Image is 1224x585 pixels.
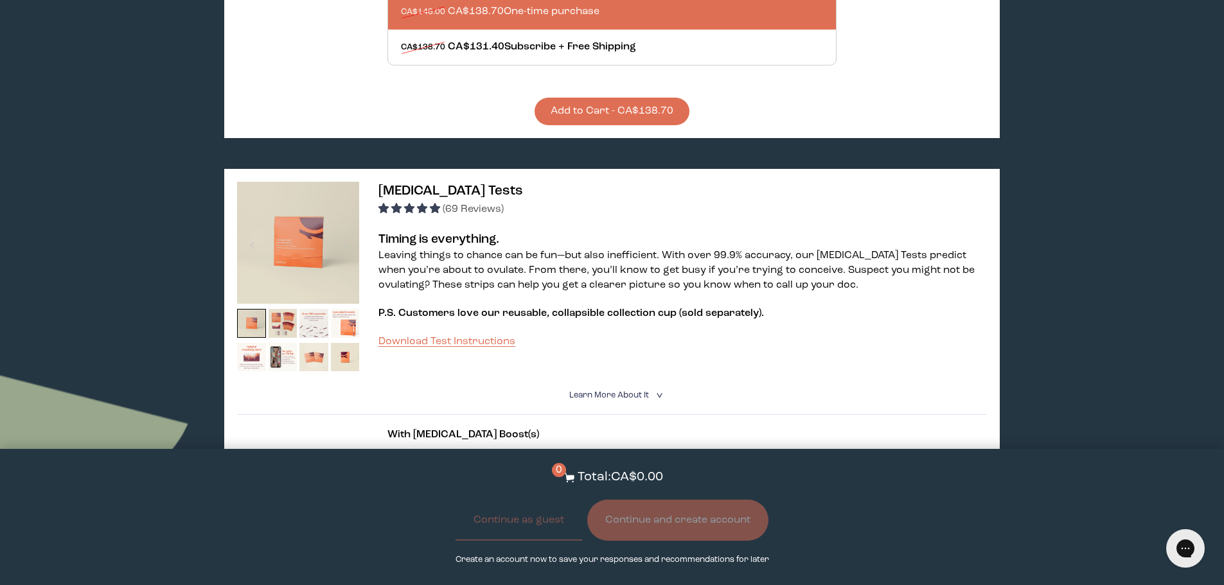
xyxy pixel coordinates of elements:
[331,309,360,338] img: thumbnail image
[378,249,986,293] p: Leaving things to chance can be fun—but also inefficient. With over 99.9% accuracy, our [MEDICAL_...
[237,343,266,372] img: thumbnail image
[569,391,649,399] span: Learn More About it
[578,468,663,487] p: Total: CA$0.00
[331,343,360,372] img: thumbnail image
[761,308,764,319] span: .
[1160,525,1211,572] iframe: Gorgias live chat messenger
[299,309,328,338] img: thumbnail image
[456,500,582,541] button: Continue as guest
[569,389,655,401] summary: Learn More About it <
[456,554,769,566] p: Create an account now to save your responses and recommendations for later
[269,343,297,372] img: thumbnail image
[378,336,515,347] a: Download Test Instructions
[387,428,837,442] p: With [MEDICAL_DATA] Boost(s)
[587,500,768,541] button: Continue and create account
[378,204,443,214] span: 4.96 stars
[652,392,664,399] i: <
[378,233,499,246] strong: Timing is everything.
[378,184,523,198] span: [MEDICAL_DATA] Tests
[552,463,566,477] span: 0
[237,182,359,304] img: thumbnail image
[535,98,689,125] button: Add to Cart - CA$138.70
[378,308,761,319] span: P.S. Customers love our reusable, collapsible collection cup (sold separately)
[237,309,266,338] img: thumbnail image
[299,343,328,372] img: thumbnail image
[269,309,297,338] img: thumbnail image
[443,204,504,214] span: (69 Reviews)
